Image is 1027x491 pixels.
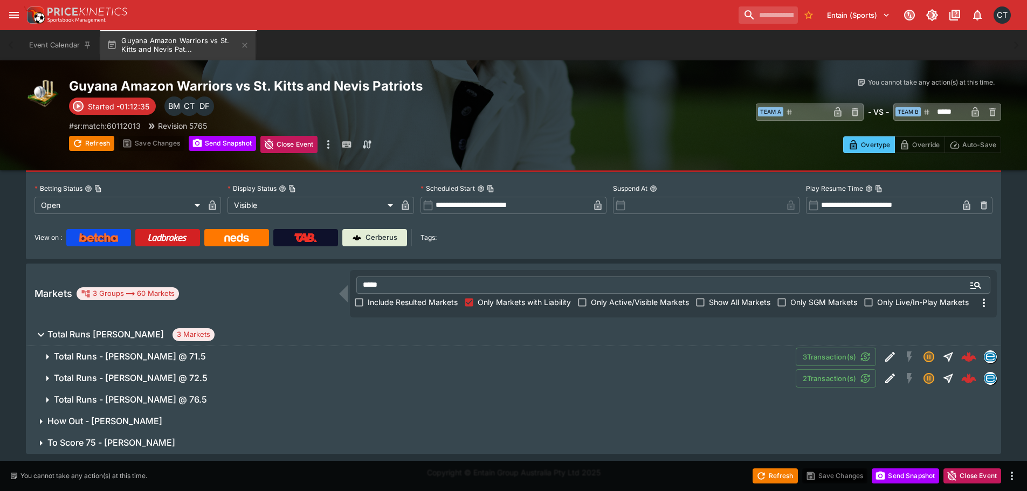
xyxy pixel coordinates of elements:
button: Open [966,275,985,295]
button: Betting StatusCopy To Clipboard [85,185,92,192]
button: Suspend At [650,185,657,192]
button: Connected to PK [900,5,919,25]
button: 2Transaction(s) [796,369,876,388]
p: Display Status [228,184,277,193]
p: Cerberus [366,232,397,243]
img: Cerberus [353,233,361,242]
label: Tags: [421,229,437,246]
img: PriceKinetics Logo [24,4,45,26]
button: Close Event [943,468,1001,483]
span: Only Active/Visible Markets [591,296,689,308]
h6: Total Runs - [PERSON_NAME] @ 72.5 [54,372,208,384]
p: Copy To Clipboard [69,120,141,132]
button: Copy To Clipboard [875,185,883,192]
button: No Bookmarks [800,6,817,24]
button: Play Resume TimeCopy To Clipboard [865,185,873,192]
span: Team A [758,107,783,116]
button: Select Tenant [821,6,897,24]
svg: Suspended [922,372,935,385]
p: Revision 5765 [158,120,207,132]
svg: More [977,296,990,309]
button: Scheduled StartCopy To Clipboard [477,185,485,192]
div: betradar [984,350,997,363]
button: Edit Detail [880,347,900,366]
p: Play Resume Time [806,184,863,193]
span: Include Resulted Markets [368,296,458,308]
a: 023a0cd3-9467-4fc8-8980-4e52fb5fe4b9 [958,368,980,389]
span: 3 Markets [173,329,215,340]
a: 7df6f3a8-61f3-4ba5-ba11-dd662f8cb321 [958,346,980,368]
img: betradar [984,351,996,363]
button: Straight [939,369,958,388]
button: Event Calendar [23,30,98,60]
span: Only Live/In-Play Markets [877,296,969,308]
button: Refresh [69,136,114,151]
h2: Copy To Clipboard [69,78,535,94]
img: Neds [224,233,249,242]
button: Display StatusCopy To Clipboard [279,185,286,192]
div: Byron Monk [164,96,184,116]
button: SGM Disabled [900,369,919,388]
button: 3Transaction(s) [796,348,876,366]
button: Suspended [919,347,939,366]
h6: Total Runs - [PERSON_NAME] @ 76.5 [54,394,207,405]
img: logo-cerberus--red.svg [961,371,976,386]
button: Suspended [919,369,939,388]
img: Betcha [79,233,118,242]
button: Guyana Amazon Warriors vs St. Kitts and Nevis Pat... [100,30,256,60]
button: To Score 75 - [PERSON_NAME] [26,432,1001,454]
img: logo-cerberus--red.svg [961,349,976,364]
p: You cannot take any action(s) at this time. [868,78,995,87]
img: Ladbrokes [148,233,187,242]
button: more [1005,469,1018,482]
a: Cerberus [342,229,407,246]
button: Straight [939,347,958,366]
button: Copy To Clipboard [288,185,296,192]
p: You cannot take any action(s) at this time. [20,471,147,481]
span: Team B [895,107,921,116]
p: Suspend At [613,184,647,193]
img: betradar [984,372,996,384]
p: Started -01:12:35 [88,101,149,112]
svg: Suspended [922,350,935,363]
div: Cameron Tarver [180,96,199,116]
button: Send Snapshot [189,136,256,151]
h6: Total Runs - [PERSON_NAME] @ 71.5 [54,351,206,362]
label: View on : [35,229,62,246]
div: Cameron Tarver [994,6,1011,24]
h6: To Score 75 - [PERSON_NAME] [47,437,175,448]
button: Edit Detail [880,369,900,388]
div: 7df6f3a8-61f3-4ba5-ba11-dd662f8cb321 [961,349,976,364]
button: Total Runs [PERSON_NAME]3 Markets [26,324,1001,345]
p: Betting Status [35,184,82,193]
button: SGM Disabled [900,347,919,366]
span: Only SGM Markets [790,296,857,308]
p: Override [912,139,940,150]
p: Scheduled Start [421,184,475,193]
button: Documentation [945,5,964,25]
button: more [322,136,335,153]
button: Copy To Clipboard [487,185,494,192]
button: Overtype [843,136,895,153]
button: open drawer [4,5,24,25]
button: Toggle light/dark mode [922,5,942,25]
button: Refresh [753,468,798,483]
div: David Foster [195,96,214,116]
button: Total Runs - [PERSON_NAME] @ 72.5 [26,368,796,389]
img: TabNZ [294,233,317,242]
span: Only Markets with Liability [478,296,571,308]
img: PriceKinetics [47,8,127,16]
h5: Markets [35,287,72,300]
button: How Out - [PERSON_NAME] [26,411,1001,432]
h6: Total Runs [PERSON_NAME] [47,329,164,340]
button: Cameron Tarver [990,3,1014,27]
button: Send Snapshot [872,468,939,483]
img: Sportsbook Management [47,18,106,23]
h6: How Out - [PERSON_NAME] [47,416,162,427]
p: Auto-Save [962,139,996,150]
div: 023a0cd3-9467-4fc8-8980-4e52fb5fe4b9 [961,371,976,386]
span: Show All Markets [709,296,770,308]
div: 3 Groups 60 Markets [81,287,175,300]
h6: - VS - [868,106,889,117]
button: Close Event [260,136,318,153]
